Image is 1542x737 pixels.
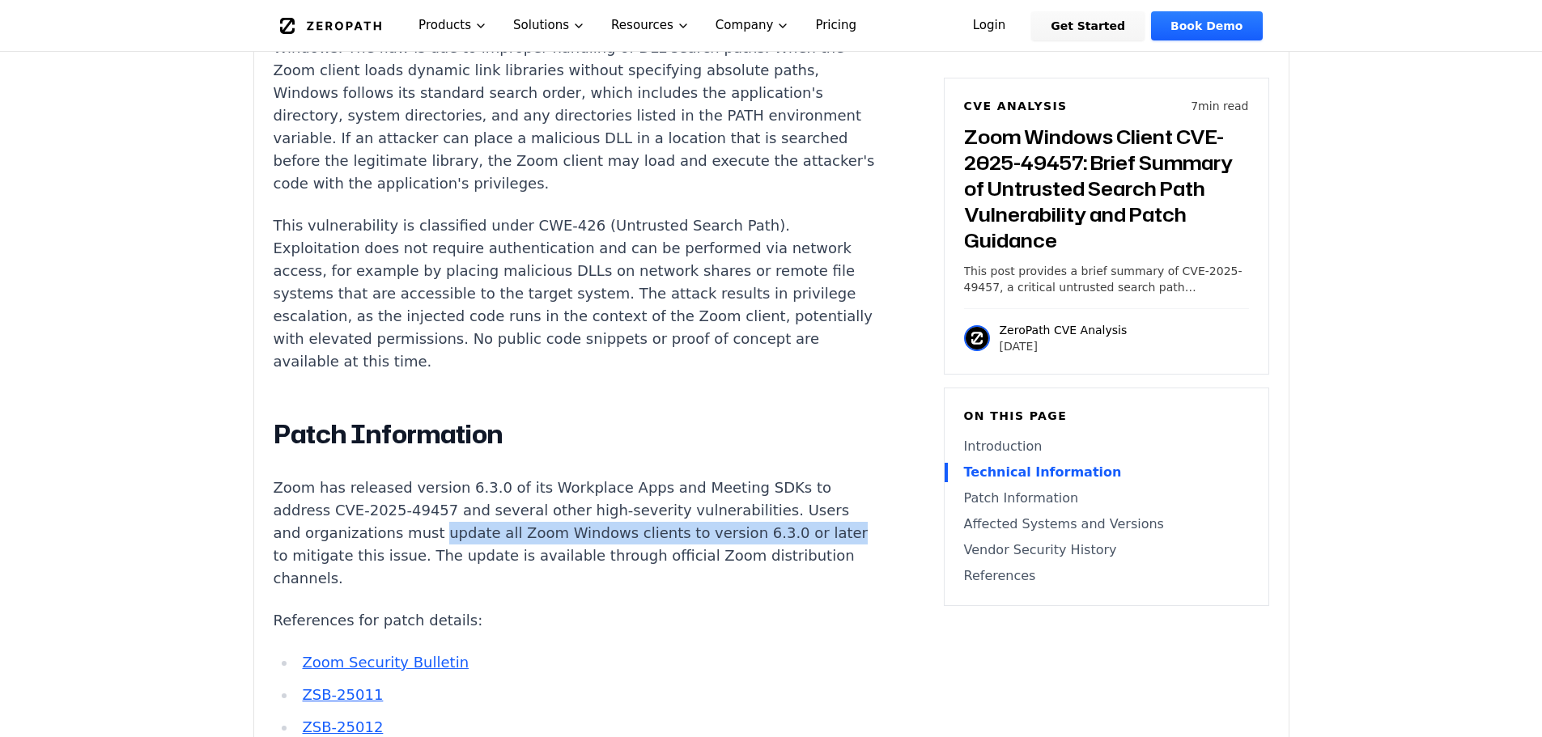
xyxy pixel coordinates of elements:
p: This post provides a brief summary of CVE-2025-49457, a critical untrusted search path vulnerabil... [964,263,1249,295]
p: CVE-2025-49457 is an untrusted search path vulnerability in Zoom Clients for Windows. The flaw is... [274,14,876,195]
a: References [964,566,1249,586]
a: Technical Information [964,463,1249,482]
a: Vendor Security History [964,540,1249,560]
a: Get Started [1031,11,1145,40]
a: Affected Systems and Versions [964,515,1249,534]
h2: Patch Information [274,418,876,451]
a: ZSB-25012 [302,718,383,735]
img: ZeroPath CVE Analysis [964,325,990,351]
a: Introduction [964,437,1249,456]
a: Login [954,11,1026,40]
p: This vulnerability is classified under CWE-426 (Untrusted Search Path). Exploitation does not req... [274,214,876,373]
p: References for patch details: [274,609,876,632]
a: Zoom Security Bulletin [302,654,469,671]
h6: On this page [964,408,1249,424]
a: ZSB-25011 [302,686,383,703]
h6: CVE Analysis [964,98,1068,114]
a: Book Demo [1151,11,1262,40]
h3: Zoom Windows Client CVE-2025-49457: Brief Summary of Untrusted Search Path Vulnerability and Patc... [964,124,1249,253]
p: 7 min read [1191,98,1248,114]
p: Zoom has released version 6.3.0 of its Workplace Apps and Meeting SDKs to address CVE-2025-49457 ... [274,477,876,590]
p: ZeroPath CVE Analysis [1000,322,1128,338]
a: Patch Information [964,489,1249,508]
p: [DATE] [1000,338,1128,354]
